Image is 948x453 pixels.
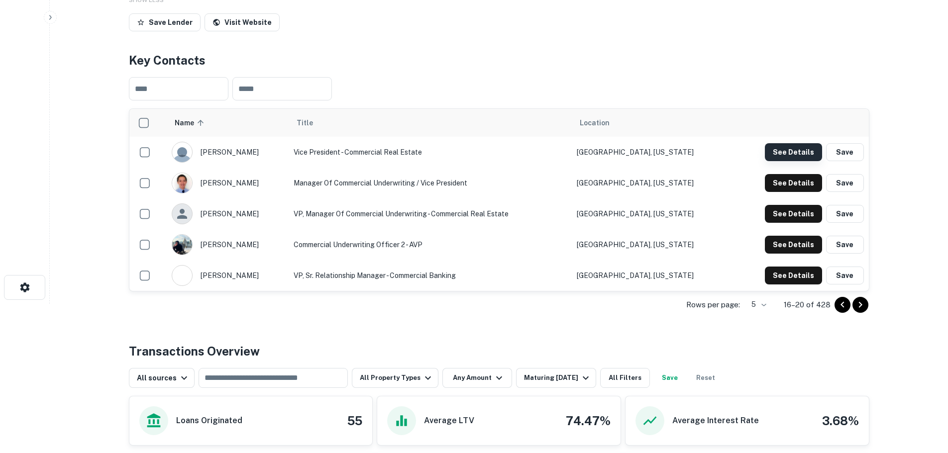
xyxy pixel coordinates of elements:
[826,236,864,254] button: Save
[172,234,284,255] div: [PERSON_NAME]
[172,142,284,163] div: [PERSON_NAME]
[654,368,686,388] button: Save your search to get updates of matches that match your search criteria.
[784,299,831,311] p: 16–20 of 428
[289,137,572,168] td: Vice President - Commercial Real Estate
[572,137,732,168] td: [GEOGRAPHIC_DATA], [US_STATE]
[172,266,192,285] img: djzv59yelk5urv2ujlazfyvrk
[516,368,596,388] button: Maturing [DATE]
[424,415,474,427] h6: Average LTV
[765,205,822,223] button: See Details
[172,265,284,286] div: [PERSON_NAME]
[765,236,822,254] button: See Details
[167,109,289,137] th: Name
[129,13,201,31] button: Save Lender
[572,260,732,291] td: [GEOGRAPHIC_DATA], [US_STATE]
[852,297,868,313] button: Go to next page
[572,168,732,198] td: [GEOGRAPHIC_DATA], [US_STATE]
[765,143,822,161] button: See Details
[822,412,859,430] h4: 3.68%
[175,117,207,129] span: Name
[289,260,572,291] td: VP, Sr. Relationship Manager - Commercial Banking
[690,368,722,388] button: Reset
[572,109,732,137] th: Location
[835,297,850,313] button: Go to previous page
[826,143,864,161] button: Save
[172,142,192,162] img: 9c8pery4andzj6ohjkjp54ma2
[172,173,284,193] div: [PERSON_NAME]
[176,415,242,427] h6: Loans Originated
[572,198,732,229] td: [GEOGRAPHIC_DATA], [US_STATE]
[580,117,610,129] span: Location
[765,267,822,284] button: See Details
[898,373,948,421] iframe: Chat Widget
[672,415,759,427] h6: Average Interest Rate
[172,173,192,193] img: 1517603747002
[566,412,611,430] h4: 74.47%
[572,229,732,260] td: [GEOGRAPHIC_DATA], [US_STATE]
[352,368,438,388] button: All Property Types
[524,372,592,384] div: Maturing [DATE]
[137,372,190,384] div: All sources
[826,205,864,223] button: Save
[297,117,326,129] span: Title
[826,174,864,192] button: Save
[129,342,260,360] h4: Transactions Overview
[289,198,572,229] td: VP, Manager of Commercial Underwriting - Commercial Real Estate
[744,297,768,312] div: 5
[826,267,864,284] button: Save
[289,109,572,137] th: Title
[289,168,572,198] td: Manager of Commercial Underwriting / Vice President
[289,229,572,260] td: Commercial Underwriting Officer 2 - AVP
[205,13,280,31] a: Visit Website
[442,368,512,388] button: Any Amount
[172,235,192,255] img: 1677697131173
[686,299,740,311] p: Rows per page:
[765,174,822,192] button: See Details
[172,203,284,224] div: [PERSON_NAME]
[129,368,195,388] button: All sources
[600,368,650,388] button: All Filters
[347,412,362,430] h4: 55
[129,109,869,291] div: scrollable content
[129,51,869,69] h4: Key Contacts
